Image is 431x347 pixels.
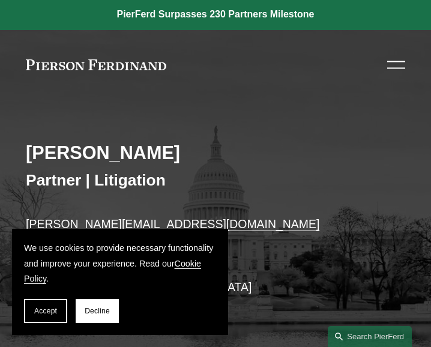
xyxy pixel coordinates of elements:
h3: Partner | Litigation [26,170,405,190]
a: [PERSON_NAME][EMAIL_ADDRESS][DOMAIN_NAME] [26,217,319,231]
section: Cookie banner [12,229,228,335]
span: Accept [34,307,57,315]
h2: [PERSON_NAME] [26,142,405,164]
p: cell office [US_STATE], D.C. | [GEOGRAPHIC_DATA] – [26,214,405,319]
a: Search this site [328,326,412,347]
span: Decline [85,307,110,315]
button: Decline [76,299,119,323]
p: We use cookies to provide necessary functionality and improve your experience. Read our . [24,241,216,287]
button: Accept [24,299,67,323]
